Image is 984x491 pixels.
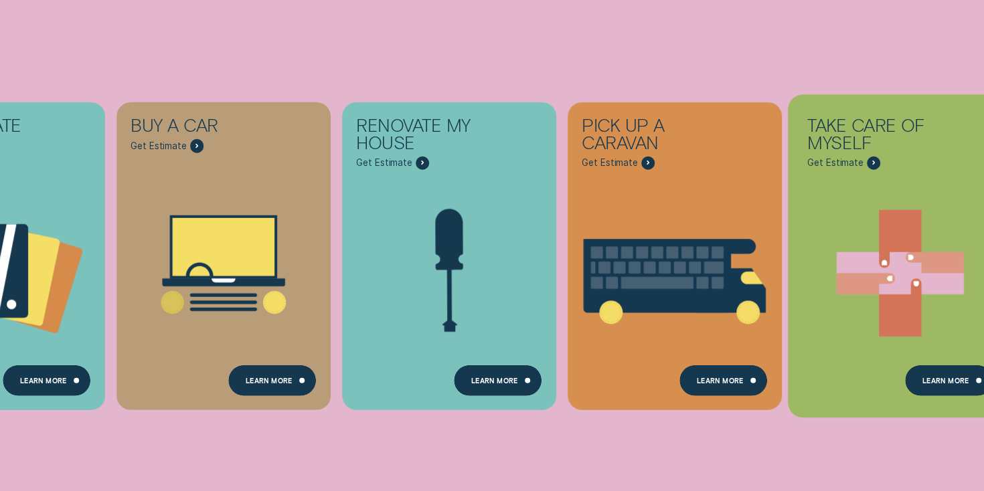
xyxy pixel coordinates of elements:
[342,102,556,401] a: Renovate My House - Learn more
[582,157,637,169] span: Get Estimate
[454,365,542,396] a: Learn more
[807,157,863,169] span: Get Estimate
[3,365,90,396] a: Learn more
[356,157,412,169] span: Get Estimate
[807,116,944,156] div: Take care of myself
[116,102,331,401] a: Buy a car - Learn more
[131,140,186,152] span: Get Estimate
[582,116,718,156] div: Pick up a caravan
[356,116,493,156] div: Renovate My House
[568,102,782,401] a: Pick up a caravan - Learn more
[131,116,267,139] div: Buy a car
[228,365,316,396] a: Learn More
[679,365,767,396] a: Learn More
